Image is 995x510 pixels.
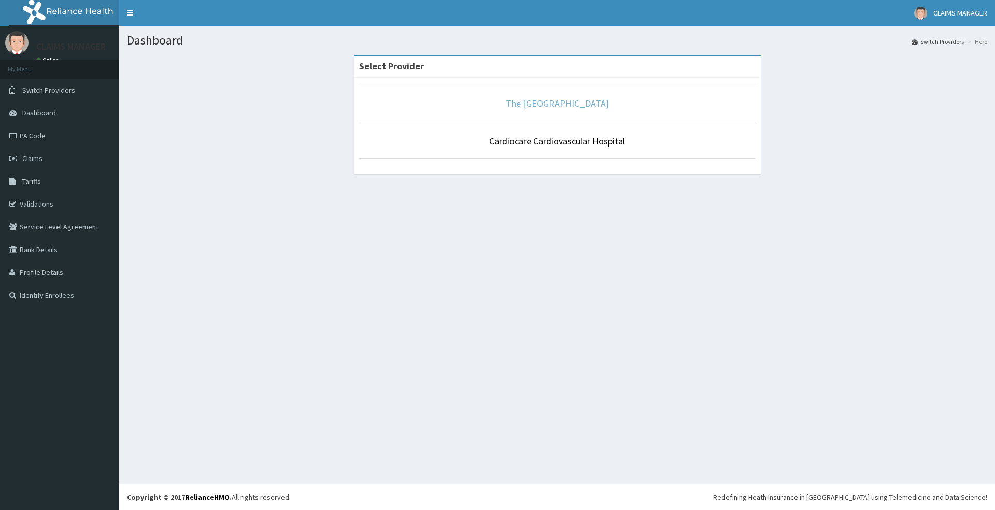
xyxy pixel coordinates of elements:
[127,34,987,47] h1: Dashboard
[713,492,987,502] div: Redefining Heath Insurance in [GEOGRAPHIC_DATA] using Telemedicine and Data Science!
[914,7,927,20] img: User Image
[185,492,230,502] a: RelianceHMO
[912,37,964,46] a: Switch Providers
[489,135,625,147] a: Cardiocare Cardiovascular Hospital
[127,492,232,502] strong: Copyright © 2017 .
[965,37,987,46] li: Here
[22,108,56,118] span: Dashboard
[119,484,995,510] footer: All rights reserved.
[36,56,61,64] a: Online
[22,177,41,186] span: Tariffs
[22,85,75,95] span: Switch Providers
[933,8,987,18] span: CLAIMS MANAGER
[22,154,42,163] span: Claims
[5,31,29,54] img: User Image
[359,60,424,72] strong: Select Provider
[506,97,609,109] a: The [GEOGRAPHIC_DATA]
[36,42,106,51] p: CLAIMS MANAGER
